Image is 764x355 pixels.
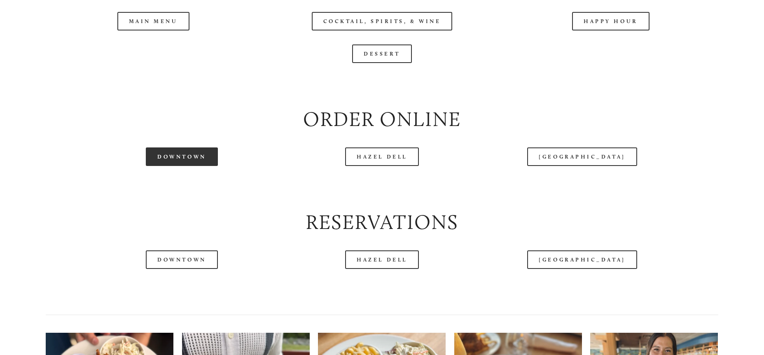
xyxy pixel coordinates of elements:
a: [GEOGRAPHIC_DATA] [527,147,637,166]
a: Downtown [146,147,217,166]
a: Hazel Dell [345,250,419,269]
a: Hazel Dell [345,147,419,166]
h2: Order Online [46,105,718,133]
a: [GEOGRAPHIC_DATA] [527,250,637,269]
h2: Reservations [46,208,718,236]
a: Downtown [146,250,217,269]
